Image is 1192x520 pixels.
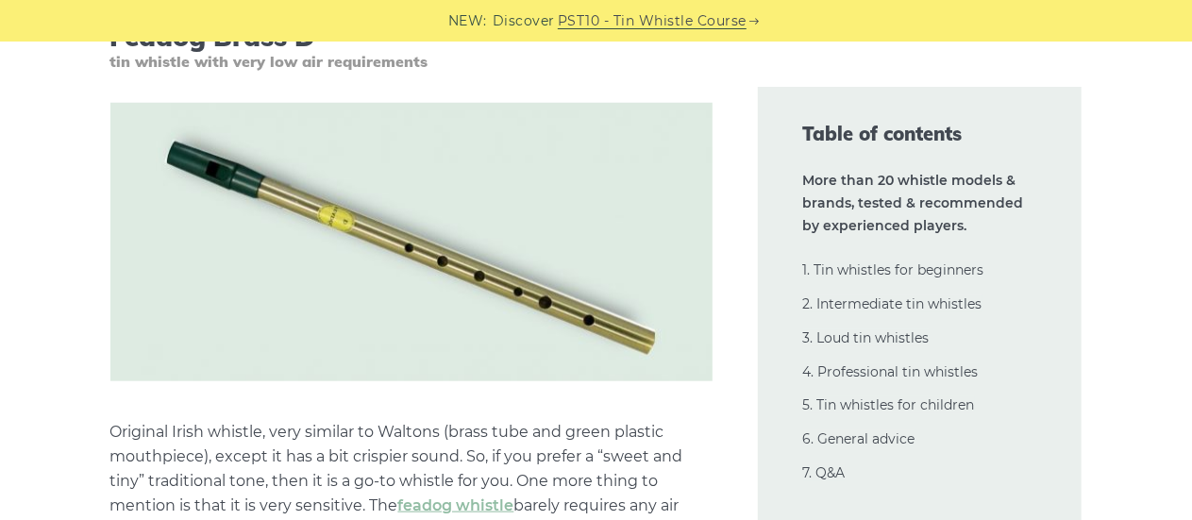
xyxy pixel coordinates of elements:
a: 7. Q&A [803,464,846,481]
span: Discover [493,10,555,32]
span: NEW: [448,10,487,32]
a: 6. General advice [803,430,915,447]
a: 5. Tin whistles for children [803,396,975,413]
span: Table of contents [803,121,1037,147]
strong: More than 20 whistle models & brands, tested & recommended by experienced players. [803,172,1024,234]
a: 4. Professional tin whistles [803,363,979,380]
a: 3. Loud tin whistles [803,329,930,346]
img: Feadog brass D tin whistle [110,103,713,381]
a: feadog whistle [398,496,514,514]
span: tin whistle with very low air requirements [110,53,713,71]
h3: Feadog Brass D [110,21,713,71]
a: 2. Intermediate tin whistles [803,295,982,312]
a: 1. Tin whistles for beginners [803,261,984,278]
a: PST10 - Tin Whistle Course [558,10,747,32]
